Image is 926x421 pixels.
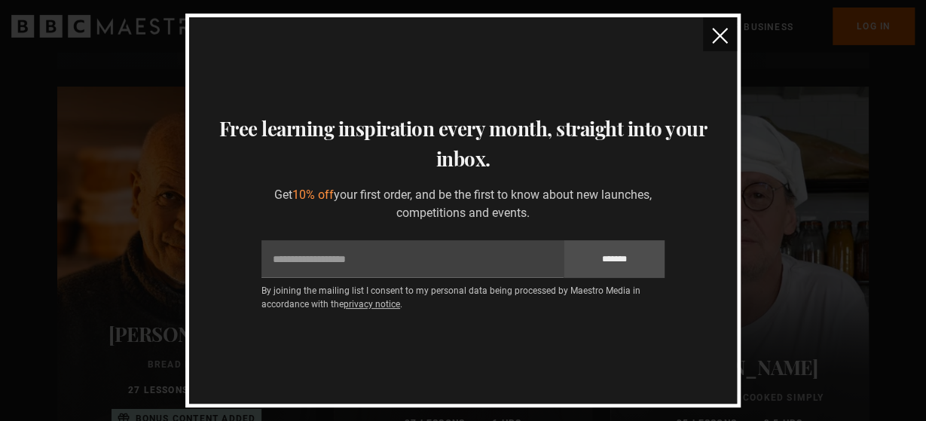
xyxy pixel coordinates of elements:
[261,284,665,311] p: By joining the mailing list I consent to my personal data being processed by Maestro Media in acc...
[261,186,665,222] p: Get your first order, and be the first to know about new launches, competitions and events.
[207,114,719,174] h3: Free learning inspiration every month, straight into your inbox.
[292,188,334,202] span: 10% off
[703,17,737,51] button: close
[344,299,400,310] a: privacy notice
